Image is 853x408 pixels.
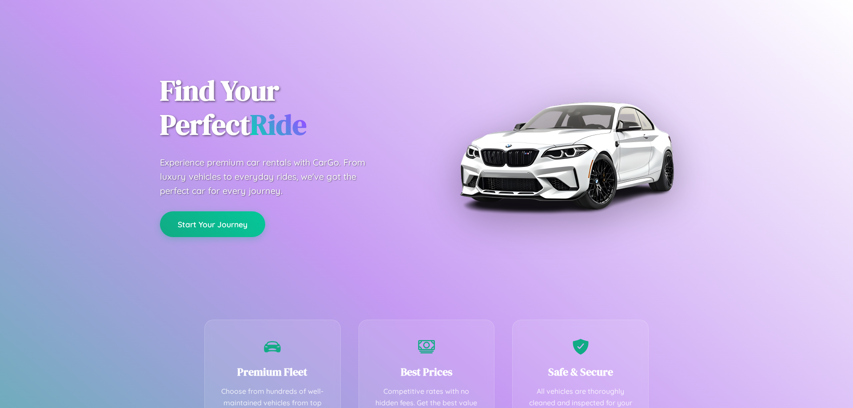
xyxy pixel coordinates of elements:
[160,74,413,142] h1: Find Your Perfect
[455,44,678,266] img: Premium BMW car rental vehicle
[372,364,481,379] h3: Best Prices
[250,105,307,144] span: Ride
[160,155,382,198] p: Experience premium car rentals with CarGo. From luxury vehicles to everyday rides, we've got the ...
[160,211,265,237] button: Start Your Journey
[526,364,635,379] h3: Safe & Secure
[218,364,327,379] h3: Premium Fleet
